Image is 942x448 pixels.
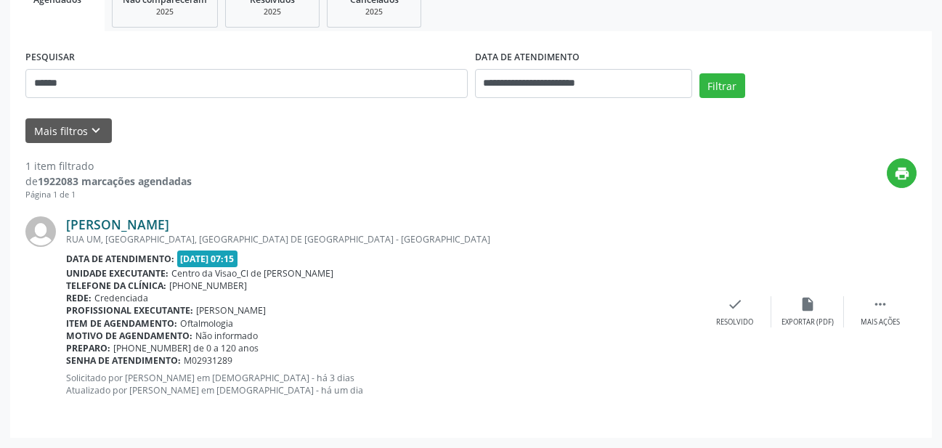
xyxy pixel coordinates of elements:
span: Centro da Visao_Cl de [PERSON_NAME] [171,267,333,280]
i:  [872,296,888,312]
span: Não informado [195,330,258,342]
label: DATA DE ATENDIMENTO [475,46,580,69]
b: Item de agendamento: [66,317,177,330]
span: [PHONE_NUMBER] [169,280,247,292]
b: Telefone da clínica: [66,280,166,292]
span: M02931289 [184,354,232,367]
div: RUA UM, [GEOGRAPHIC_DATA], [GEOGRAPHIC_DATA] DE [GEOGRAPHIC_DATA] - [GEOGRAPHIC_DATA] [66,233,699,245]
div: 2025 [338,7,410,17]
span: [DATE] 07:15 [177,251,238,267]
b: Data de atendimento: [66,253,174,265]
div: Exportar (PDF) [781,317,834,327]
label: PESQUISAR [25,46,75,69]
strong: 1922083 marcações agendadas [38,174,192,188]
b: Senha de atendimento: [66,354,181,367]
div: 2025 [236,7,309,17]
div: Resolvido [716,317,753,327]
b: Profissional executante: [66,304,193,317]
button: print [887,158,917,188]
div: Mais ações [861,317,900,327]
button: Filtrar [699,73,745,98]
b: Unidade executante: [66,267,168,280]
a: [PERSON_NAME] [66,216,169,232]
b: Preparo: [66,342,110,354]
button: Mais filtroskeyboard_arrow_down [25,118,112,144]
img: img [25,216,56,247]
div: 1 item filtrado [25,158,192,174]
b: Rede: [66,292,92,304]
span: Oftalmologia [180,317,233,330]
span: Credenciada [94,292,148,304]
span: [PERSON_NAME] [196,304,266,317]
i: insert_drive_file [800,296,816,312]
b: Motivo de agendamento: [66,330,192,342]
i: keyboard_arrow_down [88,123,104,139]
i: check [727,296,743,312]
p: Solicitado por [PERSON_NAME] em [DEMOGRAPHIC_DATA] - há 3 dias Atualizado por [PERSON_NAME] em [D... [66,372,699,396]
div: Página 1 de 1 [25,189,192,201]
i: print [894,166,910,182]
div: de [25,174,192,189]
div: 2025 [123,7,207,17]
span: [PHONE_NUMBER] de 0 a 120 anos [113,342,259,354]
